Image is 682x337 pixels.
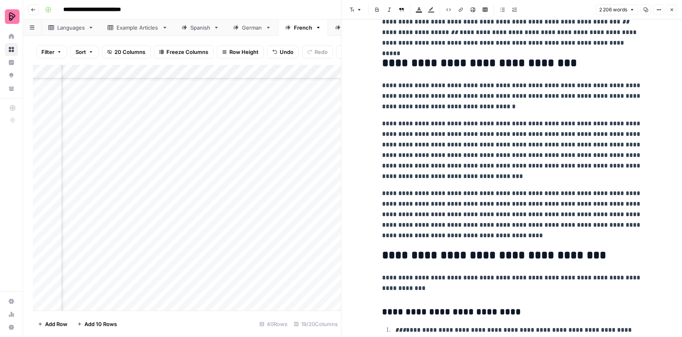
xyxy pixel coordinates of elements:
[267,45,299,58] button: Undo
[175,19,226,36] a: Spanish
[280,48,294,56] span: Undo
[5,56,18,69] a: Insights
[36,45,67,58] button: Filter
[117,24,159,32] div: Example Articles
[599,6,627,13] span: 2 206 words
[84,320,117,328] span: Add 10 Rows
[5,9,19,24] img: Preply Logo
[57,24,85,32] div: Languages
[5,6,18,27] button: Workspace: Preply
[256,318,291,331] div: 40 Rows
[41,19,101,36] a: Languages
[101,19,175,36] a: Example Articles
[5,295,18,308] a: Settings
[5,43,18,56] a: Browse
[302,45,333,58] button: Redo
[33,318,72,331] button: Add Row
[217,45,264,58] button: Row Height
[5,30,18,43] a: Home
[166,48,208,56] span: Freeze Columns
[5,308,18,321] a: Usage
[596,4,638,15] button: 2 206 words
[5,321,18,334] button: Help + Support
[190,24,210,32] div: Spanish
[45,320,67,328] span: Add Row
[72,318,122,331] button: Add 10 Rows
[114,48,145,56] span: 20 Columns
[76,48,86,56] span: Sort
[294,24,312,32] div: French
[242,24,262,32] div: German
[328,19,376,36] a: Arabic
[315,48,328,56] span: Redo
[226,19,278,36] a: German
[291,318,341,331] div: 19/20 Columns
[5,82,18,95] a: Your Data
[229,48,259,56] span: Row Height
[278,19,328,36] a: French
[70,45,99,58] button: Sort
[102,45,151,58] button: 20 Columns
[5,69,18,82] a: Opportunities
[154,45,214,58] button: Freeze Columns
[41,48,54,56] span: Filter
